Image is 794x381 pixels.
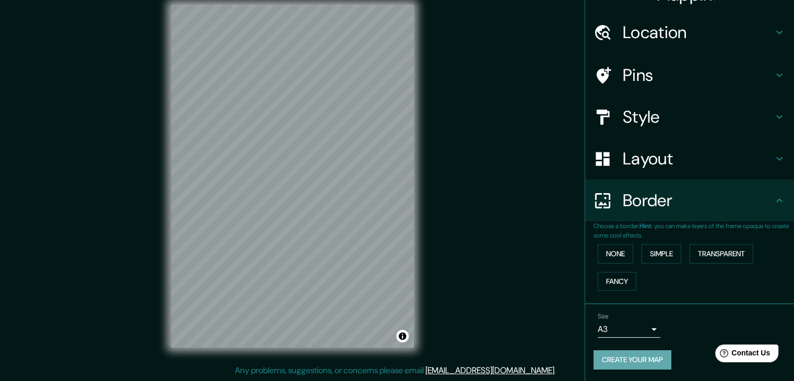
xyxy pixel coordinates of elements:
button: Simple [642,244,681,264]
div: Layout [585,138,794,180]
b: Hint [639,222,651,230]
div: Border [585,180,794,221]
button: None [598,244,633,264]
div: Style [585,96,794,138]
canvas: Map [171,5,414,348]
button: Toggle attribution [396,330,409,342]
label: Size [598,312,609,321]
button: Fancy [598,272,636,291]
h4: Style [623,106,773,127]
div: Pins [585,54,794,96]
h4: Location [623,22,773,43]
p: Any problems, suggestions, or concerns please email . [235,364,556,377]
div: Location [585,11,794,53]
button: Create your map [594,350,671,370]
a: [EMAIL_ADDRESS][DOMAIN_NAME] [425,365,554,376]
iframe: Help widget launcher [701,340,783,370]
h4: Pins [623,65,773,86]
p: Choose a border. : you can make layers of the frame opaque to create some cool effects. [594,221,794,240]
button: Transparent [690,244,753,264]
h4: Layout [623,148,773,169]
div: A3 [598,321,660,338]
div: . [556,364,558,377]
div: . [558,364,560,377]
h4: Border [623,190,773,211]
